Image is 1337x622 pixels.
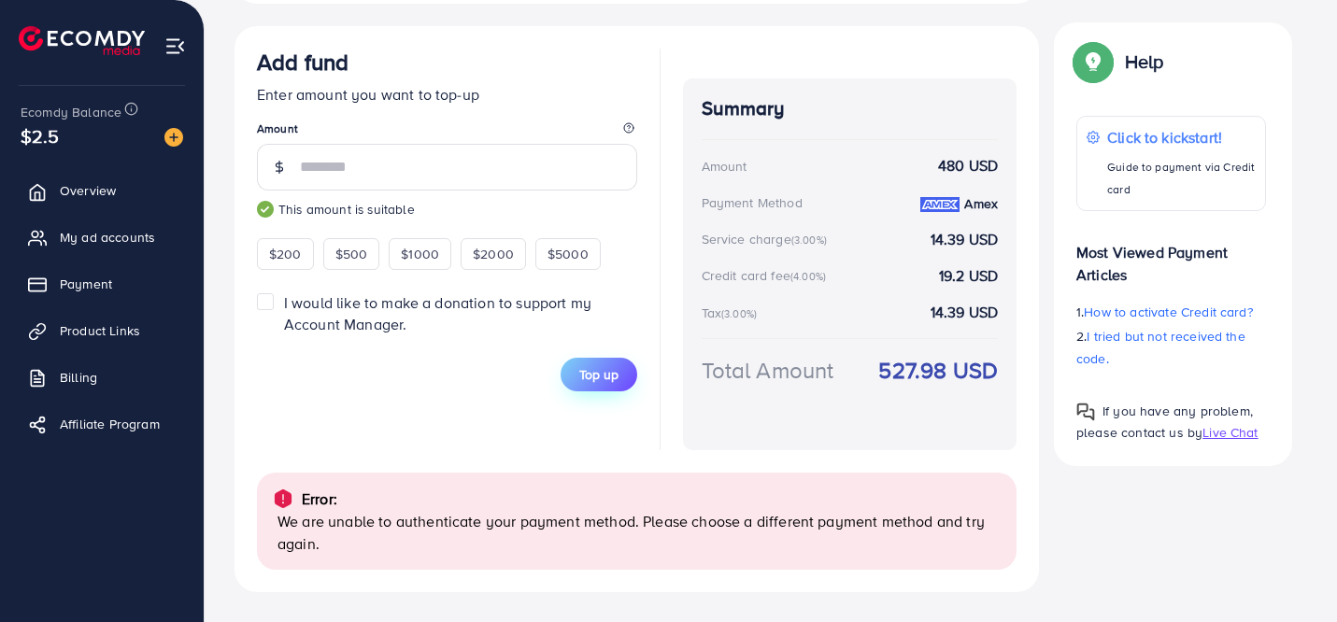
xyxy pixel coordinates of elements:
small: This amount is suitable [257,200,637,219]
p: Error: [302,488,337,510]
p: Enter amount you want to top-up [257,83,637,106]
div: Amount [702,157,747,176]
span: $5000 [548,245,589,263]
div: Service charge [702,230,832,248]
p: We are unable to authenticate your payment method. Please choose a different payment method and t... [277,510,1002,555]
button: Top up [561,358,637,391]
strong: 527.98 USD [878,354,998,387]
img: menu [164,35,186,57]
strong: 480 USD [938,155,998,177]
span: Payment [60,275,112,293]
a: My ad accounts [14,219,190,256]
strong: 14.39 USD [931,229,998,250]
span: If you have any problem, please contact us by [1076,402,1253,442]
span: Affiliate Program [60,415,160,433]
p: Most Viewed Payment Articles [1076,226,1266,286]
a: Payment [14,265,190,303]
small: (4.00%) [790,269,826,284]
iframe: Chat [1258,538,1323,608]
span: $2000 [473,245,514,263]
span: I would like to make a donation to support my Account Manager. [284,292,591,334]
small: (3.00%) [791,233,827,247]
span: Billing [60,368,97,387]
h3: Add fund [257,49,348,76]
span: How to activate Credit card? [1084,303,1252,321]
p: Click to kickstart! [1107,126,1256,148]
small: (3.00%) [721,306,757,321]
span: Live Chat [1202,423,1258,442]
div: Credit card fee [702,266,832,285]
img: image [164,128,183,147]
img: Popup guide [1076,45,1110,78]
span: $1000 [401,245,439,263]
div: Total Amount [702,354,834,387]
span: I tried but not received the code. [1076,327,1245,368]
img: credit [920,197,960,212]
p: 2. [1076,325,1266,370]
p: Help [1125,50,1164,73]
strong: Amex [964,194,998,213]
div: Payment Method [702,193,803,212]
span: Product Links [60,321,140,340]
span: $200 [269,245,302,263]
h4: Summary [702,97,999,120]
span: Overview [60,181,116,200]
a: Billing [14,359,190,396]
a: Overview [14,172,190,209]
strong: 19.2 USD [939,265,998,287]
img: Popup guide [1076,403,1095,421]
a: Product Links [14,312,190,349]
div: Tax [702,304,763,322]
img: logo [19,26,145,55]
span: My ad accounts [60,228,155,247]
span: Ecomdy Balance [21,103,121,121]
p: 1. [1076,301,1266,323]
span: Top up [579,365,619,384]
img: guide [257,201,274,218]
span: $500 [335,245,368,263]
legend: Amount [257,120,637,144]
img: alert [272,488,294,510]
a: Affiliate Program [14,405,190,443]
p: Guide to payment via Credit card [1107,156,1256,201]
strong: 14.39 USD [931,302,998,323]
span: $2.5 [21,122,60,149]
